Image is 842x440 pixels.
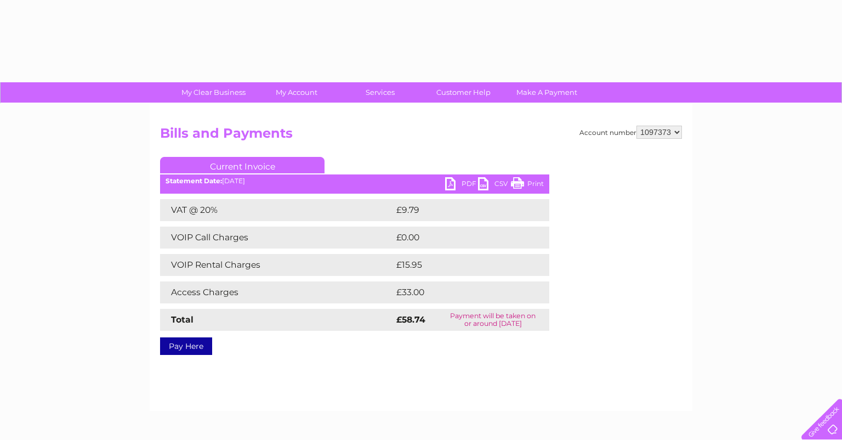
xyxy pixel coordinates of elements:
[418,82,509,103] a: Customer Help
[394,281,527,303] td: £33.00
[166,177,222,185] b: Statement Date:
[511,177,544,193] a: Print
[394,227,524,249] td: £0.00
[160,199,394,221] td: VAT @ 20%
[168,82,259,103] a: My Clear Business
[171,314,194,325] strong: Total
[160,281,394,303] td: Access Charges
[579,126,682,139] div: Account number
[478,177,511,193] a: CSV
[160,177,549,185] div: [DATE]
[160,126,682,146] h2: Bills and Payments
[394,199,524,221] td: £9.79
[436,309,549,331] td: Payment will be taken on or around [DATE]
[396,314,425,325] strong: £58.74
[394,254,526,276] td: £15.95
[160,337,212,355] a: Pay Here
[160,227,394,249] td: VOIP Call Charges
[335,82,425,103] a: Services
[160,254,394,276] td: VOIP Rental Charges
[502,82,592,103] a: Make A Payment
[445,177,478,193] a: PDF
[160,157,325,173] a: Current Invoice
[252,82,342,103] a: My Account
